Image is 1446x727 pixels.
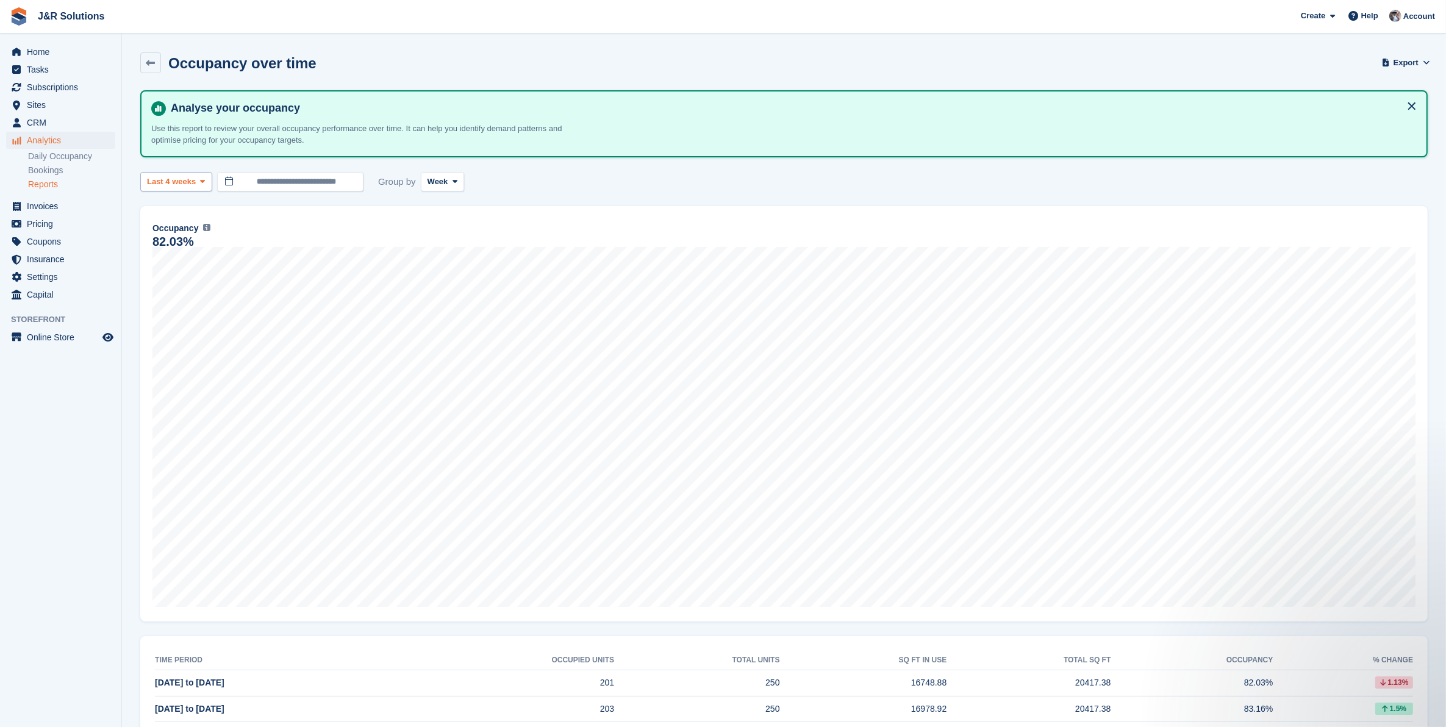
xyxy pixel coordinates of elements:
th: sq ft in use [780,651,947,670]
div: 1.5% [1375,703,1413,715]
th: % change [1273,651,1413,670]
span: Subscriptions [27,79,100,96]
a: menu [6,233,115,250]
th: Total units [614,651,779,670]
span: [DATE] to [DATE] [155,678,224,687]
span: [DATE] to [DATE] [155,704,224,714]
td: 203 [396,696,614,722]
a: menu [6,286,115,303]
span: Analytics [27,132,100,149]
h2: Occupancy over time [168,55,317,71]
th: Occupancy [1111,651,1273,670]
a: menu [6,251,115,268]
button: Last 4 weeks [140,172,212,192]
th: Total sq ft [947,651,1111,670]
span: Export [1394,57,1419,69]
span: Online Store [27,329,100,346]
span: Week [428,176,448,188]
span: Insurance [27,251,100,268]
span: Tasks [27,61,100,78]
a: menu [6,79,115,96]
td: 16748.88 [780,670,947,697]
a: Preview store [101,330,115,345]
span: Account [1403,10,1435,23]
a: menu [6,114,115,131]
span: Coupons [27,233,100,250]
span: Sites [27,96,100,113]
td: 83.16% [1111,696,1273,722]
span: Group by [378,172,416,192]
span: Occupancy [152,222,198,235]
td: 20417.38 [947,670,1111,697]
a: Reports [28,179,115,190]
a: menu [6,268,115,285]
span: Settings [27,268,100,285]
th: Occupied units [396,651,614,670]
span: Pricing [27,215,100,232]
div: 82.03% [152,237,194,247]
a: J&R Solutions [33,6,109,26]
span: Capital [27,286,100,303]
td: 250 [614,670,779,697]
div: 1.13% [1375,676,1413,689]
td: 16978.92 [780,696,947,722]
img: Steve Revell [1389,10,1401,22]
td: 250 [614,696,779,722]
img: stora-icon-8386f47178a22dfd0bd8f6a31ec36ba5ce8667c1dd55bd0f319d3a0aa187defe.svg [10,7,28,26]
span: Home [27,43,100,60]
span: Invoices [27,198,100,215]
span: CRM [27,114,100,131]
a: menu [6,43,115,60]
a: menu [6,96,115,113]
a: menu [6,329,115,346]
button: Export [1384,52,1428,73]
span: Create [1301,10,1325,22]
a: Daily Occupancy [28,151,115,162]
h4: Analyse your occupancy [166,101,1417,115]
a: menu [6,61,115,78]
img: icon-info-grey-7440780725fd019a000dd9b08b2336e03edf1995a4989e88bcd33f0948082b44.svg [203,224,210,231]
span: Storefront [11,313,121,326]
th: Time period [155,651,396,670]
a: Bookings [28,165,115,176]
span: Help [1361,10,1378,22]
td: 201 [396,670,614,697]
a: menu [6,132,115,149]
button: Week [421,172,464,192]
a: menu [6,215,115,232]
span: Last 4 weeks [147,176,196,188]
a: menu [6,198,115,215]
p: Use this report to review your overall occupancy performance over time. It can help you identify ... [151,123,578,146]
td: 20417.38 [947,696,1111,722]
td: 82.03% [1111,670,1273,697]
